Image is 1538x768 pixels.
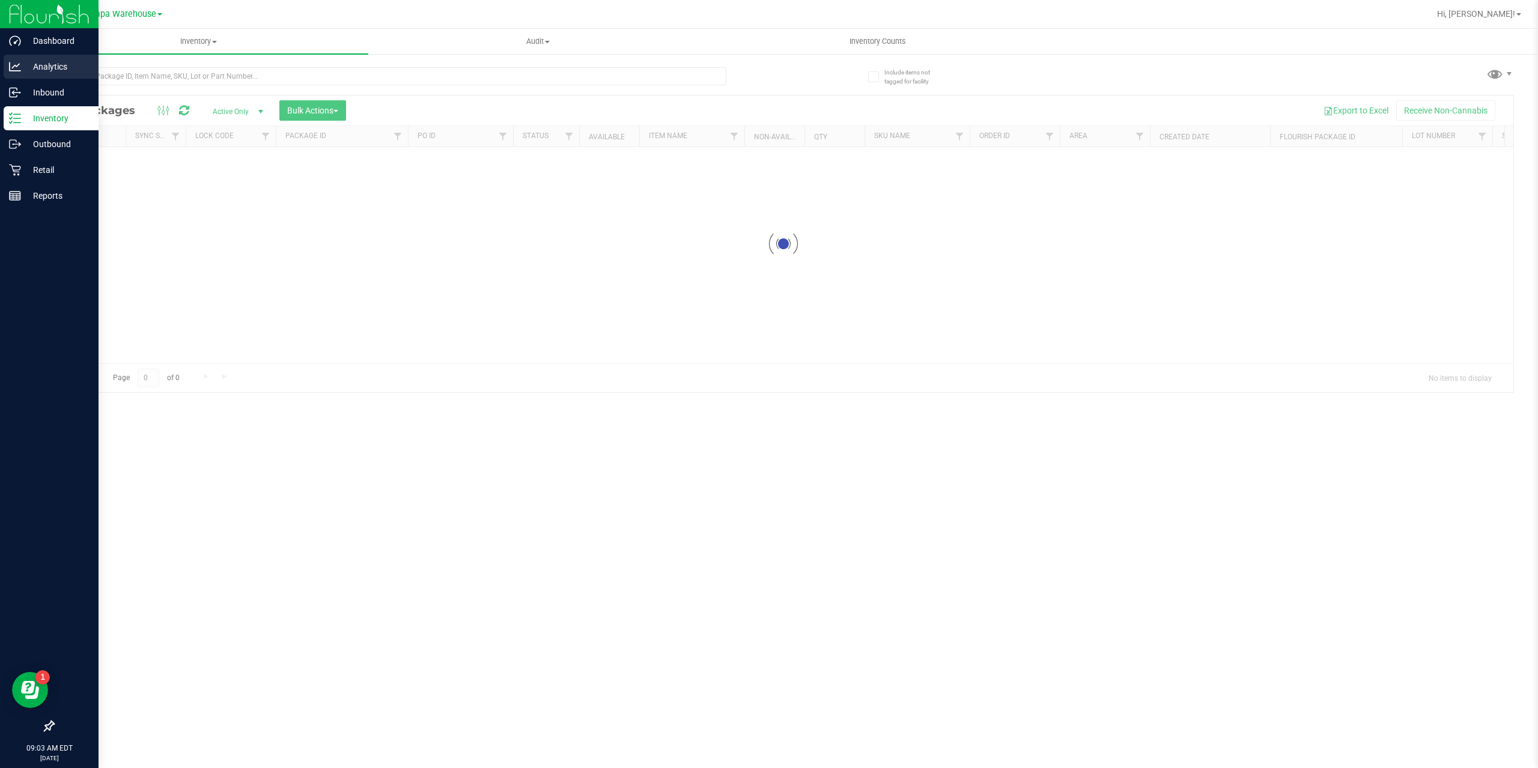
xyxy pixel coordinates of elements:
p: Inventory [21,111,93,125]
inline-svg: Inventory [9,112,21,124]
a: Inventory Counts [708,29,1047,54]
span: Tampa Warehouse [83,9,156,19]
p: [DATE] [5,754,93,763]
span: Audit [369,36,707,47]
p: Retail [21,163,93,177]
span: Hi, [PERSON_NAME]! [1437,9,1515,19]
span: Inventory Counts [833,36,922,47]
p: Dashboard [21,34,93,48]
inline-svg: Retail [9,164,21,176]
inline-svg: Inbound [9,86,21,98]
inline-svg: Dashboard [9,35,21,47]
inline-svg: Reports [9,190,21,202]
iframe: Resource center unread badge [35,670,50,685]
iframe: Resource center [12,672,48,708]
p: Reports [21,189,93,203]
inline-svg: Outbound [9,138,21,150]
p: Inbound [21,85,93,100]
input: Search Package ID, Item Name, SKU, Lot or Part Number... [53,67,726,85]
a: Audit [368,29,708,54]
a: Inventory [29,29,368,54]
span: Inventory [29,36,368,47]
p: 09:03 AM EDT [5,743,93,754]
inline-svg: Analytics [9,61,21,73]
span: Include items not tagged for facility [884,68,944,86]
p: Outbound [21,137,93,151]
p: Analytics [21,59,93,74]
